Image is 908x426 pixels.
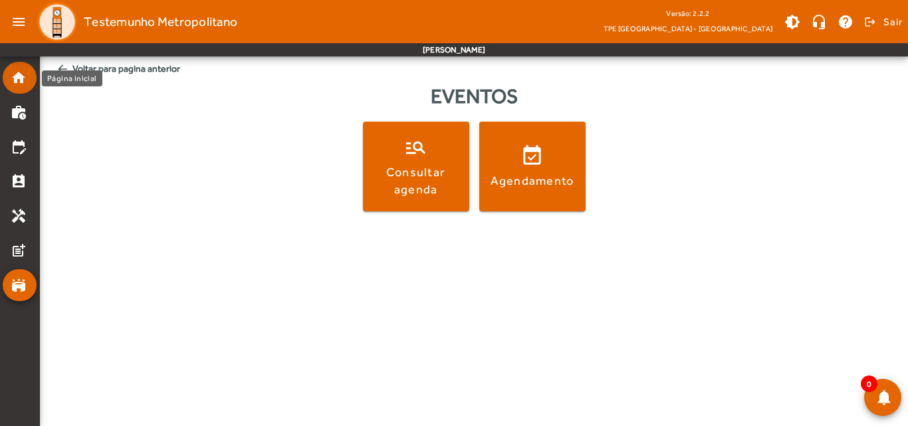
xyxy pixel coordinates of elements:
[5,9,32,35] mat-icon: menu
[366,163,467,197] div: Consultar agenda
[11,173,27,189] mat-icon: perm_contact_calendar
[37,2,77,42] img: Logo TPE
[32,2,237,42] a: Testemunho Metropolitano
[42,70,102,86] div: Página inicial
[11,104,27,120] mat-icon: work_history
[11,139,27,155] mat-icon: edit_calendar
[84,11,237,33] span: Testemunho Metropolitano
[604,22,772,35] span: TPE [GEOGRAPHIC_DATA] - [GEOGRAPHIC_DATA]
[51,56,897,81] span: Voltar para pagina anterior
[56,62,69,76] mat-icon: arrow_back
[479,122,586,211] button: Agendamento
[11,208,27,224] mat-icon: handyman
[862,12,903,32] button: Sair
[11,70,27,86] mat-icon: home
[363,122,469,211] button: Consultar agenda
[883,11,903,33] span: Sair
[861,375,877,392] span: 0
[604,5,772,22] div: Versão: 2.2.2
[51,81,897,111] div: Eventos
[491,172,574,189] div: Agendamento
